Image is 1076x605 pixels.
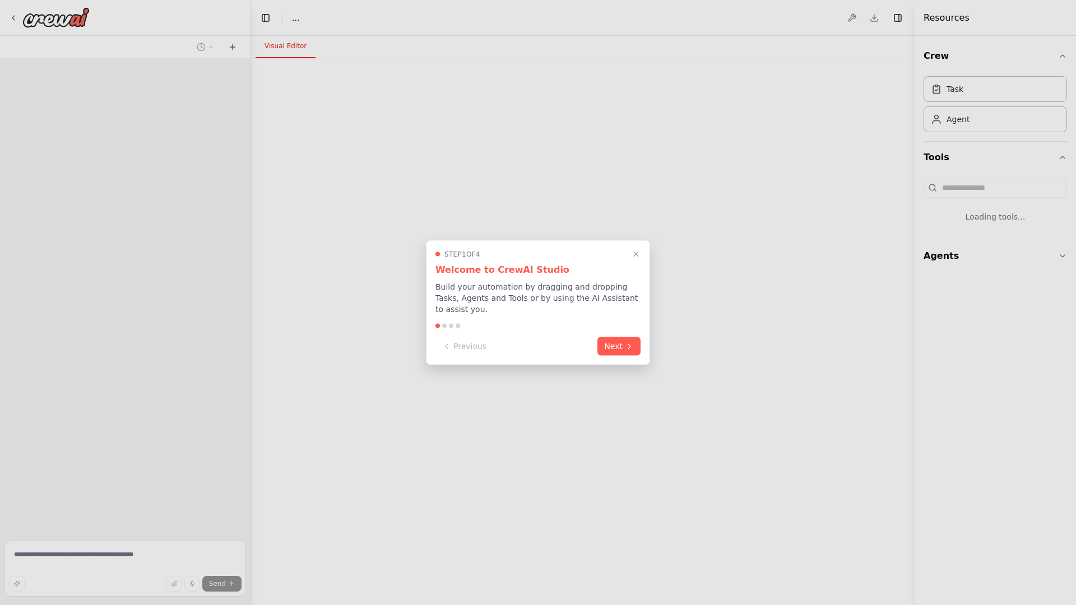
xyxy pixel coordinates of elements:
button: Close walkthrough [629,248,643,261]
button: Previous [435,337,493,356]
span: Step 1 of 4 [444,250,480,259]
h3: Welcome to CrewAI Studio [435,263,641,277]
p: Build your automation by dragging and dropping Tasks, Agents and Tools or by using the AI Assista... [435,281,641,315]
button: Next [597,337,641,356]
button: Hide left sidebar [258,10,273,26]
